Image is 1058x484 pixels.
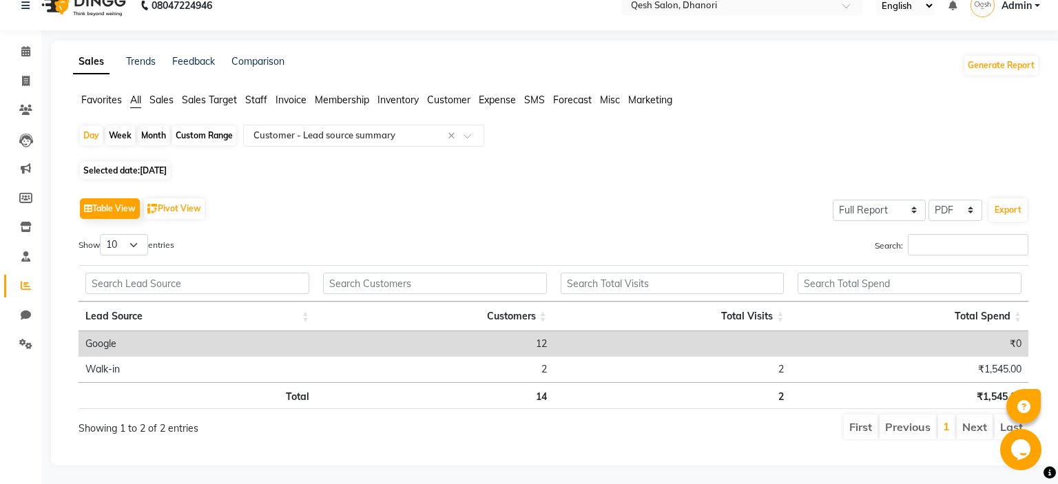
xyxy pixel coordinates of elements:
[231,55,284,67] a: Comparison
[73,50,110,74] a: Sales
[479,94,516,106] span: Expense
[316,331,554,357] td: 12
[80,198,140,219] button: Table View
[554,357,791,382] td: 2
[315,94,369,106] span: Membership
[798,273,1021,294] input: Search Total Spend
[791,382,1028,409] th: ₹1,545.00
[79,382,316,409] th: Total
[105,126,135,145] div: Week
[245,94,267,106] span: Staff
[554,382,791,409] th: 2
[147,204,158,214] img: pivot.png
[554,302,791,331] th: Total Visits: activate to sort column ascending
[316,302,554,331] th: Customers: activate to sort column ascending
[316,382,554,409] th: 14
[149,94,174,106] span: Sales
[126,55,156,67] a: Trends
[182,94,237,106] span: Sales Target
[130,94,141,106] span: All
[448,129,459,143] span: Clear all
[79,234,174,255] label: Show entries
[85,273,309,294] input: Search Lead Source
[377,94,419,106] span: Inventory
[138,126,169,145] div: Month
[144,198,205,219] button: Pivot View
[79,302,316,331] th: Lead Source: activate to sort column ascending
[989,198,1027,222] button: Export
[964,56,1038,75] button: Generate Report
[140,165,167,176] span: [DATE]
[943,419,950,433] a: 1
[553,94,592,106] span: Forecast
[79,357,316,382] td: Walk-in
[80,126,103,145] div: Day
[628,94,672,106] span: Marketing
[600,94,620,106] span: Misc
[323,273,547,294] input: Search Customers
[316,357,554,382] td: 2
[100,234,148,255] select: Showentries
[791,331,1028,357] td: ₹0
[561,273,785,294] input: Search Total Visits
[791,302,1028,331] th: Total Spend: activate to sort column ascending
[276,94,307,106] span: Invoice
[875,234,1028,255] label: Search:
[524,94,545,106] span: SMS
[79,331,316,357] td: Google
[81,94,122,106] span: Favorites
[172,126,236,145] div: Custom Range
[172,55,215,67] a: Feedback
[791,357,1028,382] td: ₹1,545.00
[1000,429,1044,470] iframe: chat widget
[908,234,1028,255] input: Search:
[79,413,462,436] div: Showing 1 to 2 of 2 entries
[427,94,470,106] span: Customer
[80,162,170,179] span: Selected date:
